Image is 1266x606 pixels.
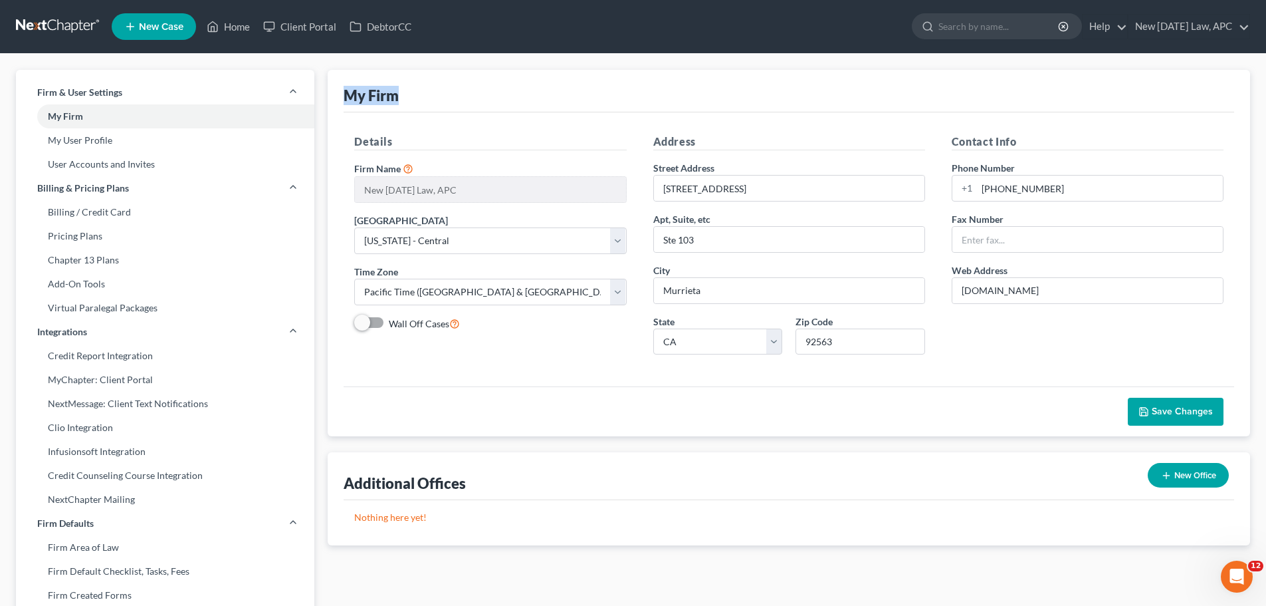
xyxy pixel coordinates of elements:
a: Help [1083,15,1127,39]
span: Hi [PERSON_NAME]! I'm not sure if you saw the email thread with Xactus or not. It looks like ther... [47,46,1241,57]
a: Infusionsoft Integration [16,440,314,464]
input: (optional) [654,227,924,252]
div: • [DATE] [127,255,164,269]
a: Home [200,15,257,39]
button: Send us a message [61,375,205,401]
span: Help [211,448,232,458]
a: Virtual Paralegal Packages [16,296,314,320]
label: Zip Code [795,315,833,329]
button: Save Changes [1128,398,1223,426]
div: • [DATE] [127,305,164,319]
label: [GEOGRAPHIC_DATA] [354,214,448,227]
img: Profile image for Kelly [15,291,42,318]
img: Profile image for Lindsey [15,390,42,416]
div: [PERSON_NAME] [47,59,124,73]
input: Enter address... [654,176,924,201]
label: Web Address [952,263,1007,277]
a: Firm Default Checklist, Tasks, Fees [16,559,314,583]
span: Firm Defaults [37,517,94,530]
a: New [DATE] Law, APC [1128,15,1249,39]
div: • [DATE] [127,354,164,368]
a: NextChapter Mailing [16,488,314,512]
a: Billing / Credit Card [16,200,314,224]
h5: Address [653,134,925,150]
div: • [DATE] [127,403,164,417]
div: [PERSON_NAME] [47,354,124,368]
a: Clio Integration [16,416,314,440]
img: Profile image for Emma [15,94,42,121]
label: Fax Number [952,212,1003,226]
a: Chapter 13 Plans [16,248,314,272]
button: Help [177,415,266,468]
img: Profile image for Katie [15,144,42,170]
label: Time Zone [354,265,398,279]
div: My Firm [344,86,399,105]
a: Add-On Tools [16,272,314,296]
img: Profile image for Katie [15,193,42,220]
label: Street Address [653,161,714,175]
iframe: Intercom live chat [1221,561,1253,593]
span: Integrations [37,325,87,339]
div: [PERSON_NAME] [47,255,124,269]
input: Enter fax... [952,227,1223,252]
div: [PERSON_NAME] [47,305,124,319]
input: XXXXX [795,329,925,355]
a: Firm Area of Law [16,535,314,559]
div: Additional Offices [344,474,466,493]
h5: Contact Info [952,134,1223,150]
input: Search by name... [938,14,1060,39]
a: NextMessage: Client Text Notifications [16,392,314,416]
span: Join us [DATE] 2pm EST for our NextChapter Notices webinar! We will review how to get started, ho... [47,341,1023,352]
input: Enter name... [355,177,625,202]
button: Messages [88,415,177,468]
p: Nothing here yet! [354,511,1223,524]
img: Profile image for Lindsey [15,45,42,72]
div: • [DATE] [127,206,164,220]
label: State [653,315,675,329]
label: City [653,263,670,277]
a: Client Portal [257,15,343,39]
a: Firm Defaults [16,512,314,535]
a: Firm & User Settings [16,80,314,104]
h5: Details [354,134,626,150]
div: [PERSON_NAME] [47,403,124,417]
span: New Case [139,22,183,32]
img: Profile image for Lindsey [15,341,42,367]
div: • [DATE] [127,108,164,122]
span: Save Changes [1152,406,1213,417]
button: New Office [1148,463,1229,488]
div: [PERSON_NAME] [47,206,124,220]
a: Credit Report Integration [16,344,314,368]
span: Firm & User Settings [37,86,122,99]
a: MyChapter: Client Portal [16,368,314,392]
a: Billing & Pricing Plans [16,176,314,200]
input: Enter phone... [977,176,1223,201]
span: Wall Off Cases [389,318,449,329]
a: DebtorCC [343,15,418,39]
img: Profile image for James [15,242,42,269]
span: Firm Name [354,163,401,174]
span: Home [31,448,58,458]
label: Phone Number [952,161,1015,175]
input: Enter web address.... [952,278,1223,303]
div: • 11m ago [127,59,173,73]
a: My User Profile [16,128,314,152]
a: Integrations [16,320,314,344]
div: [PERSON_NAME] [47,108,124,122]
a: Pricing Plans [16,224,314,248]
a: User Accounts and Invites [16,152,314,176]
span: Billing & Pricing Plans [37,182,129,195]
span: Messages [107,448,158,458]
div: [PERSON_NAME] [47,157,124,171]
div: • [DATE] [127,157,164,171]
input: Enter city... [654,278,924,303]
a: Credit Counseling Course Integration [16,464,314,488]
span: 12 [1248,561,1263,571]
div: +1 [952,176,977,201]
h1: Messages [98,5,170,28]
label: Apt, Suite, etc [653,212,710,226]
a: My Firm [16,104,314,128]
